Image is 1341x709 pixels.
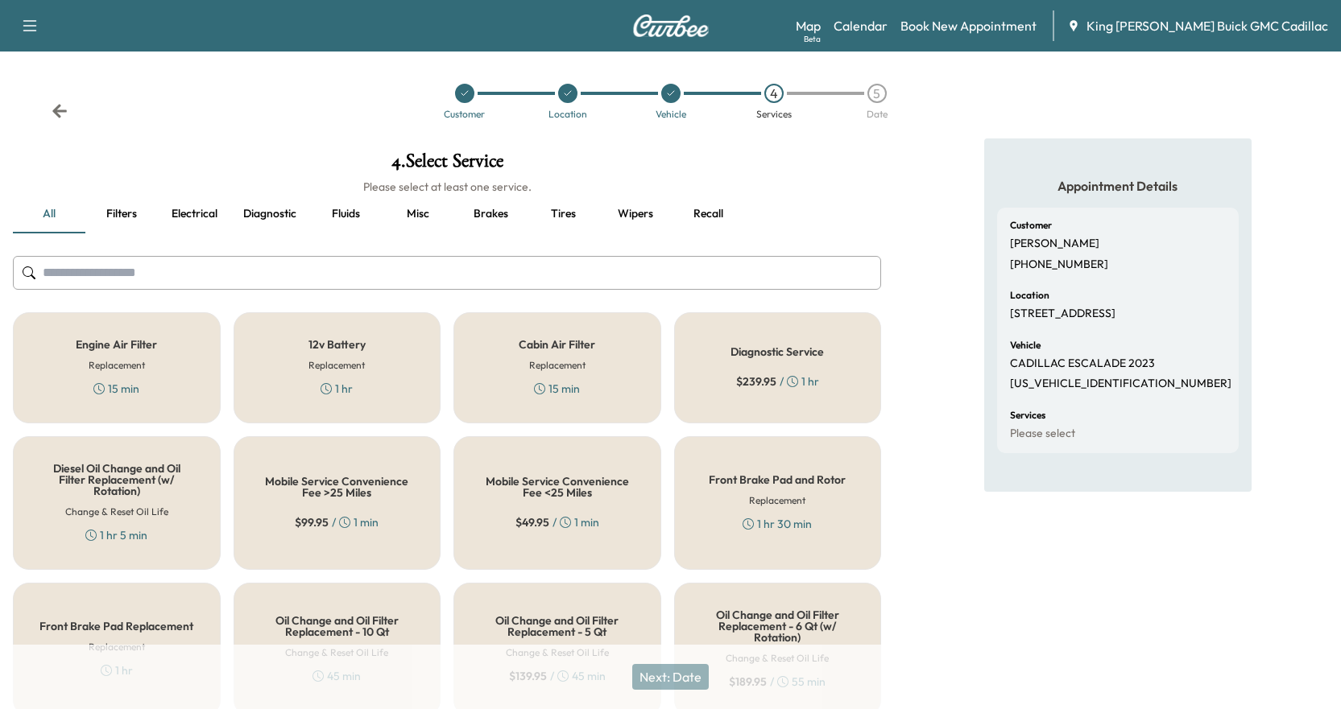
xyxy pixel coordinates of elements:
[1010,307,1115,321] p: [STREET_ADDRESS]
[308,358,365,373] h6: Replacement
[89,640,145,654] h6: Replacement
[529,358,586,373] h6: Replacement
[534,381,580,397] div: 15 min
[39,463,194,497] h5: Diesel Oil Change and Oil Filter Replacement (w/ Rotation)
[39,620,193,632] h5: Front Brake Pad Replacement
[89,358,145,373] h6: Replacement
[480,615,635,637] h5: Oil Change and Oil Filter Replacement - 5 Qt
[701,609,855,643] h5: Oil Change and Oil Filter Replacement - 6 Qt (w/ Rotation)
[454,195,527,233] button: Brakes
[76,339,157,350] h5: Engine Air Filter
[900,16,1037,35] a: Book New Appointment
[309,195,382,233] button: Fluids
[308,339,366,350] h5: 12v Battery
[13,195,85,233] button: all
[295,514,379,530] div: / 1 min
[548,109,587,119] div: Location
[1086,16,1328,35] span: King [PERSON_NAME] Buick GMC Cadillac
[867,109,888,119] div: Date
[764,84,784,103] div: 4
[709,474,846,485] h5: Front Brake Pad and Rotor
[736,373,819,390] div: / 1 hr
[444,109,485,119] div: Customer
[65,505,168,519] h6: Change & Reset Oil Life
[756,109,792,119] div: Services
[736,373,776,390] span: $ 239.95
[515,514,549,530] span: $ 49.95
[1010,377,1231,391] p: [US_VEHICLE_IDENTIFICATION_NUMBER]
[1010,291,1049,300] h6: Location
[867,84,887,103] div: 5
[1010,258,1108,272] p: [PHONE_NUMBER]
[515,514,599,530] div: / 1 min
[997,177,1239,195] h5: Appointment Details
[93,381,139,397] div: 15 min
[656,109,686,119] div: Vehicle
[632,14,710,37] img: Curbee Logo
[321,381,353,397] div: 1 hr
[731,346,824,357] h5: Diagnostic Service
[480,476,635,498] h5: Mobile Service Convenience Fee <25 Miles
[158,195,230,233] button: Electrical
[85,527,147,543] div: 1 hr 5 min
[260,476,415,498] h5: Mobile Service Convenience Fee >25 Miles
[1010,357,1155,371] p: CADILLAC ESCALADE 2023
[52,103,68,119] div: Back
[1010,237,1099,251] p: [PERSON_NAME]
[382,195,454,233] button: Misc
[13,151,881,179] h1: 4 . Select Service
[519,339,595,350] h5: Cabin Air Filter
[804,33,821,45] div: Beta
[672,195,744,233] button: Recall
[13,195,881,233] div: basic tabs example
[1010,427,1075,441] p: Please select
[834,16,888,35] a: Calendar
[1010,340,1041,350] h6: Vehicle
[1010,410,1045,420] h6: Services
[260,615,415,637] h5: Oil Change and Oil Filter Replacement - 10 Qt
[599,195,672,233] button: Wipers
[1010,221,1052,230] h6: Customer
[230,195,309,233] button: Diagnostic
[85,195,158,233] button: Filters
[749,493,805,508] h6: Replacement
[13,179,881,195] h6: Please select at least one service.
[743,516,812,532] div: 1 hr 30 min
[796,16,821,35] a: MapBeta
[527,195,599,233] button: Tires
[295,514,329,530] span: $ 99.95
